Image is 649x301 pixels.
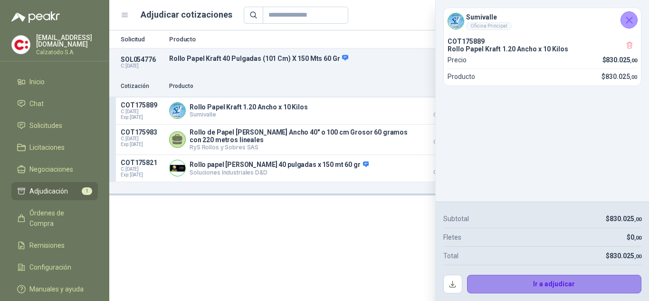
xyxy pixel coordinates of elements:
a: Remisiones [11,236,98,254]
p: Fletes [443,232,461,243]
span: 830.025 [606,56,637,64]
p: SOL054776 [121,56,163,63]
p: $ [602,55,638,65]
a: Configuración [11,258,98,276]
a: Negociaciones [11,160,98,178]
span: ,00 [634,235,641,241]
span: Crédito 30 días [419,140,467,145]
p: COT175889 [448,38,637,45]
a: Chat [11,95,98,113]
img: Logo peakr [11,11,60,23]
p: Cotización [121,82,163,91]
p: COT175889 [121,101,163,109]
p: Producto [169,82,413,91]
p: Producto [169,36,501,42]
p: Rollo de Papel [PERSON_NAME] Ancho 40" o 100 cm Grosor 60 gramos con 220 metros lineales [190,128,413,144]
span: Configuración [29,262,71,272]
p: Rollo papel [PERSON_NAME] 40 pulgadas x 150 mt 60 gr [190,161,369,169]
span: C: [DATE] [121,109,163,115]
p: $ 830.025 [419,101,467,117]
img: Company Logo [12,36,30,54]
p: C: [DATE] [121,63,163,69]
p: Producto [448,71,475,82]
span: C: [DATE] [121,166,163,172]
span: Adjudicación [29,186,68,196]
span: Crédito 30 días [419,113,467,117]
p: [EMAIL_ADDRESS][DOMAIN_NAME] [36,34,98,48]
span: 0 [630,233,641,241]
p: Soluciones Industriales D&D [190,169,369,176]
p: Precio [419,82,467,91]
span: Órdenes de Compra [29,208,89,229]
span: ,00 [634,216,641,223]
span: Negociaciones [29,164,73,175]
span: Remisiones [29,240,65,251]
a: Manuales y ayuda [11,280,98,298]
p: Total [443,251,458,261]
span: Manuales y ayuda [29,284,84,294]
p: $ 1.191.921 [419,159,467,175]
span: 830.025 [610,252,641,260]
p: COT175821 [121,159,163,166]
span: Exp: [DATE] [121,172,163,178]
p: Rollo Papel Kraft 1.20 Ancho x 10 Kilos [448,45,637,53]
a: Inicio [11,73,98,91]
span: 1 [82,187,92,195]
span: ,00 [634,253,641,260]
span: 830.025 [605,73,637,80]
a: Solicitudes [11,117,98,135]
img: Company Logo [170,160,185,176]
p: Sumivalle [190,111,308,118]
p: Rollo Papel Kraft 1.20 Ancho x 10 Kilos [190,103,308,111]
p: $ [627,232,641,243]
p: $ [601,71,637,82]
span: Solicitudes [29,120,62,131]
p: RyS Rollos y Sobres SAS [190,144,413,151]
h1: Adjudicar cotizaciones [141,8,232,21]
p: $ 882.547 [419,128,467,145]
a: Órdenes de Compra [11,204,98,233]
p: Solicitud [121,36,163,42]
span: ,00 [630,58,637,64]
p: $ [606,251,641,261]
span: Exp: [DATE] [121,142,163,147]
p: Precio [448,55,467,65]
a: Licitaciones [11,138,98,156]
span: ,00 [630,74,637,80]
p: $ [606,214,641,224]
p: Calzatodo S.A. [36,49,98,55]
p: COT175983 [121,128,163,136]
span: Inicio [29,77,45,87]
span: 830.025 [610,215,641,223]
button: Ir a adjudicar [467,275,642,294]
span: Crédito 30 días [419,170,467,175]
a: Adjudicación1 [11,182,98,200]
img: Company Logo [170,103,185,118]
span: C: [DATE] [121,136,163,142]
span: Chat [29,98,44,109]
span: Exp: [DATE] [121,115,163,120]
span: Licitaciones [29,142,65,153]
p: Subtotal [443,214,469,224]
p: Rollo Papel Kraft 40 Pulgadas (101 Cm) X 150 Mts 60 Gr [169,54,501,63]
